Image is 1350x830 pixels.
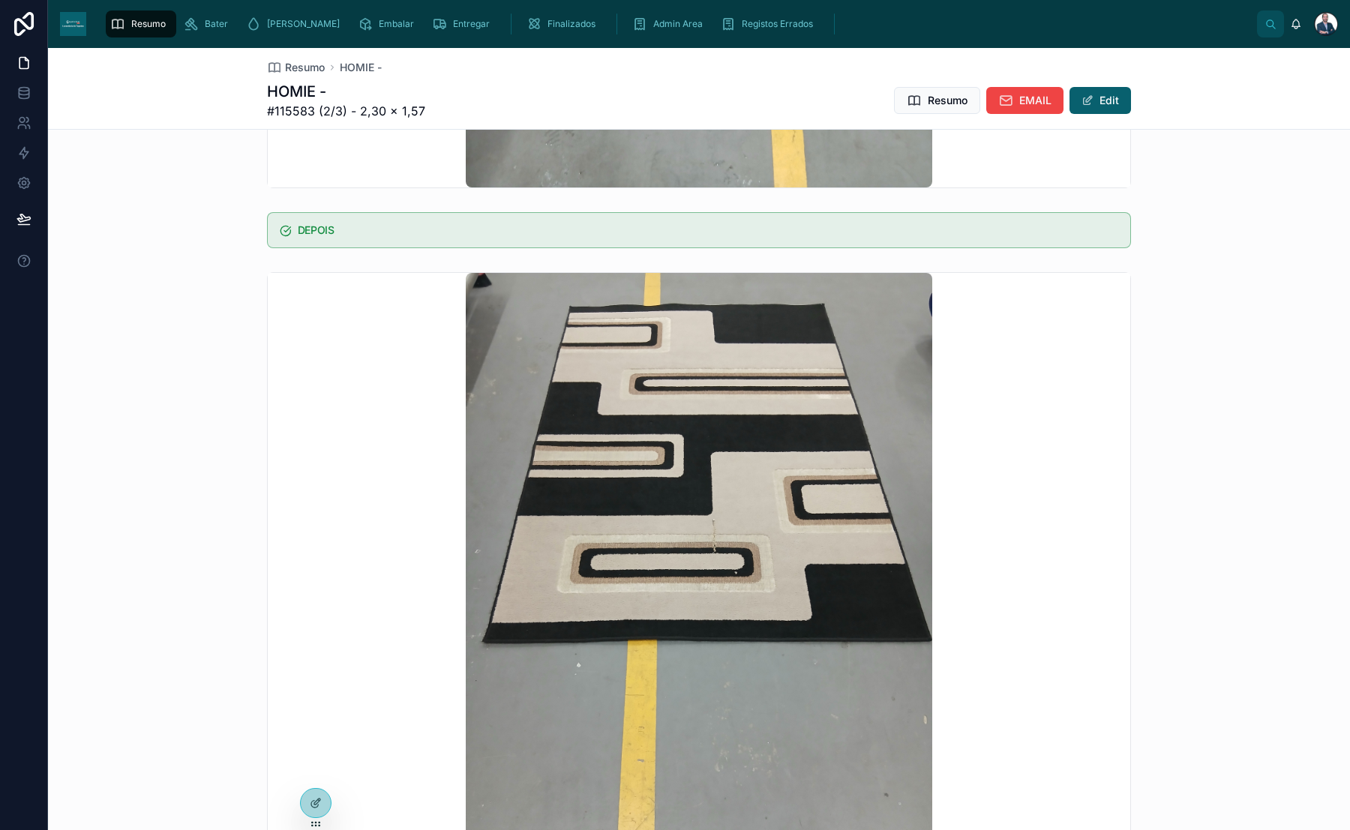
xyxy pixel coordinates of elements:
[928,93,967,108] span: Resumo
[986,87,1063,114] button: EMAIL
[285,60,325,75] span: Resumo
[267,81,425,102] h1: HOMIE -
[716,10,823,37] a: Registos Errados
[379,18,414,30] span: Embalar
[353,10,424,37] a: Embalar
[453,18,490,30] span: Entregar
[653,18,703,30] span: Admin Area
[547,18,595,30] span: Finalizados
[742,18,813,30] span: Registos Errados
[522,10,606,37] a: Finalizados
[106,10,176,37] a: Resumo
[267,60,325,75] a: Resumo
[205,18,228,30] span: Bater
[340,60,382,75] a: HOMIE -
[241,10,350,37] a: [PERSON_NAME]
[98,7,1257,40] div: scrollable content
[1069,87,1131,114] button: Edit
[267,18,340,30] span: [PERSON_NAME]
[179,10,238,37] a: Bater
[1019,93,1051,108] span: EMAIL
[628,10,713,37] a: Admin Area
[267,102,425,120] span: #115583 (2/3) - 2,30 × 1,57
[60,12,86,36] img: App logo
[131,18,166,30] span: Resumo
[427,10,500,37] a: Entregar
[894,87,980,114] button: Resumo
[298,225,1118,235] h5: DEPOIS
